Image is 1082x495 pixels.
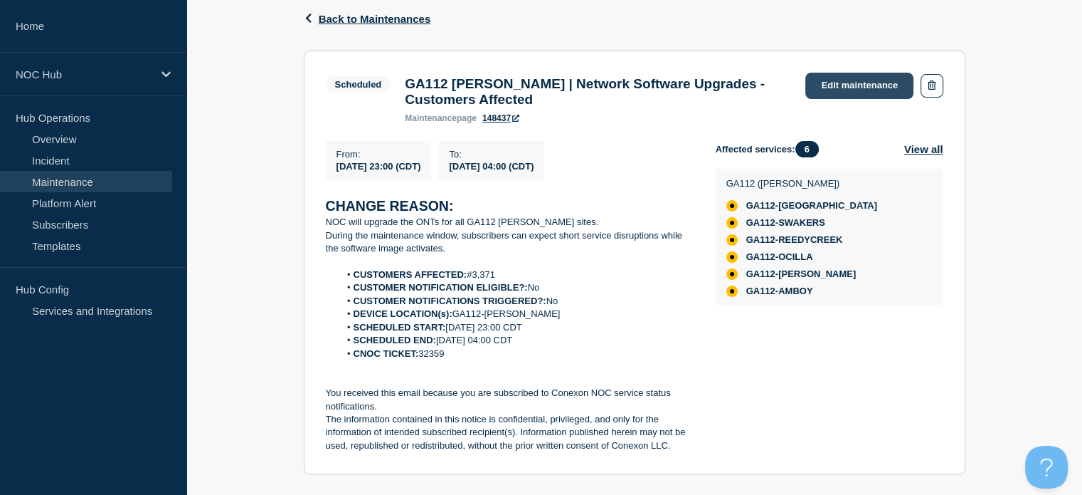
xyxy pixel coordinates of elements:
span: Back to Maintenances [319,13,431,25]
span: Scheduled [326,76,391,93]
div: affected [726,251,738,263]
span: Affected services: [716,141,826,157]
span: GA112-[PERSON_NAME] [746,269,856,280]
strong: CHANGE REASON: [326,198,454,214]
div: affected [726,269,738,280]
span: GA112-SWAKERS [746,217,825,229]
iframe: Help Scout Beacon - Open [1025,446,1068,489]
p: You received this email because you are subscribed to Conexon NOC service status notifications. [326,387,693,413]
strong: SCHEDULED START: [354,322,446,333]
h3: GA112 [PERSON_NAME] | Network Software Upgrades - Customers Affected [405,76,791,108]
a: 148437 [482,113,519,123]
strong: CUSTOMERS AFFECTED: [354,269,467,280]
div: affected [726,234,738,246]
p: NOC Hub [16,68,152,80]
strong: SCHEDULED END: [354,335,436,345]
p: To : [449,149,534,160]
span: 6 [795,141,819,157]
li: No [339,281,693,294]
li: [DATE] 23:00 CDT [339,321,693,334]
li: GA112-[PERSON_NAME] [339,308,693,321]
strong: CUSTOMER NOTIFICATIONS TRIGGERED?: [354,296,546,306]
p: NOC will upgrade the ONTs for all GA112 [PERSON_NAME] sites. [326,216,693,229]
div: affected [726,200,738,212]
a: Edit maintenance [805,73,913,99]
p: During the maintenance window, subscribers can expect short service disruptions while the softwar... [326,229,693,256]
button: Back to Maintenances [304,13,431,25]
p: The information contained in this notice is confidential, privileged, and only for the informatio... [326,413,693,452]
span: GA112-REEDYCREEK [746,234,843,246]
span: [DATE] 23:00 (CDT) [336,161,421,172]
li: 32359 [339,348,693,360]
li: [DATE] 04:00 CDT [339,334,693,347]
span: GA112-[GEOGRAPHIC_DATA] [746,200,877,212]
strong: CUSTOMER NOTIFICATION ELIGIBLE?: [354,282,528,293]
div: affected [726,286,738,297]
li: No [339,295,693,308]
div: affected [726,217,738,229]
button: View all [904,141,943,157]
strong: DEVICE LOCATION(s): [354,308,452,319]
span: [DATE] 04:00 (CDT) [449,161,534,172]
span: GA112-AMBOY [746,286,813,297]
p: From : [336,149,421,160]
li: #3,371 [339,269,693,281]
span: GA112-OCILLA [746,251,813,263]
p: page [405,113,477,123]
p: GA112 ([PERSON_NAME]) [726,178,877,189]
strong: CNOC TICKET: [354,348,419,359]
span: maintenance [405,113,457,123]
